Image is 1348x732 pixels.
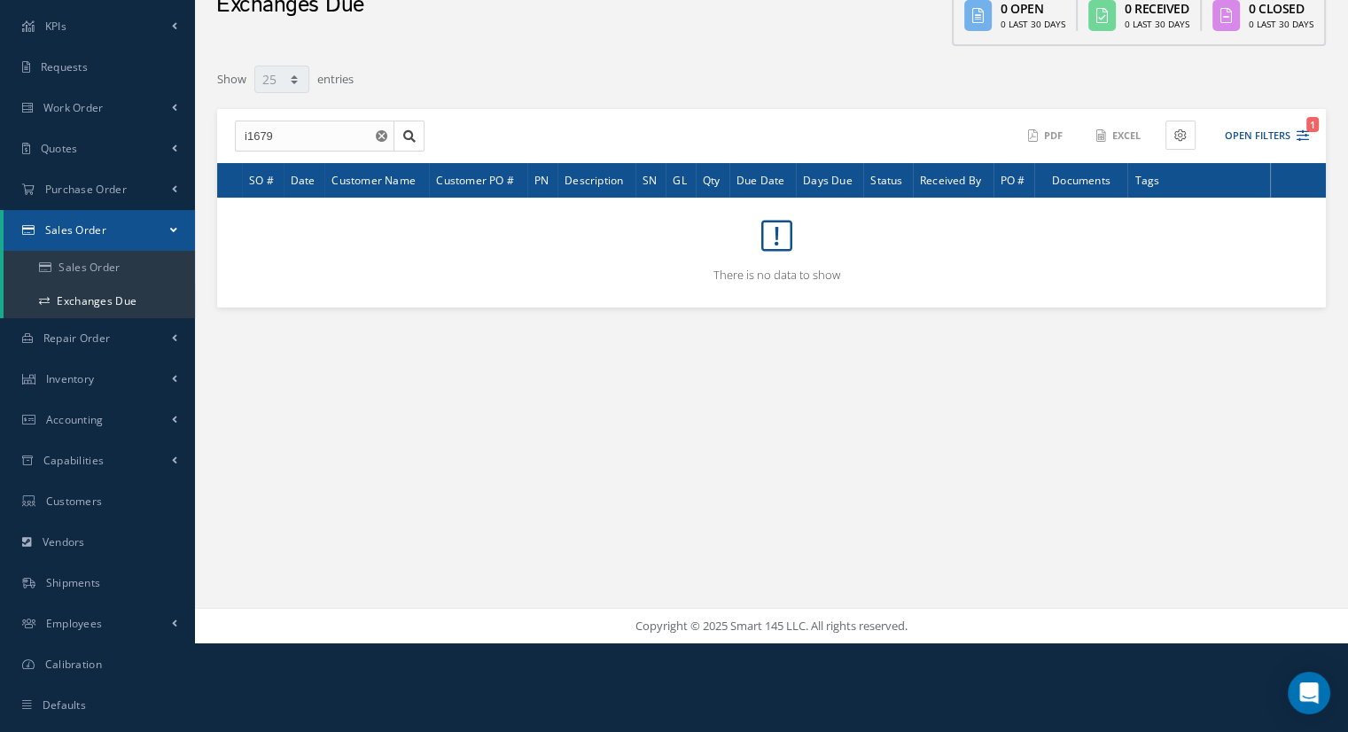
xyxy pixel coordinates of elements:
[46,412,104,427] span: Accounting
[43,453,105,468] span: Capabilities
[249,171,274,188] span: SO #
[1125,18,1189,31] div: 0 Last 30 days
[46,575,101,590] span: Shipments
[643,171,657,188] span: SN
[703,171,721,188] span: Qty
[43,331,111,346] span: Repair Order
[45,182,127,197] span: Purchase Order
[43,534,85,549] span: Vendors
[46,616,103,631] span: Employees
[291,171,316,188] span: Date
[213,618,1330,635] div: Copyright © 2025 Smart 145 LLC. All rights reserved.
[1087,121,1152,152] button: Excel
[1306,117,1319,132] span: 1
[1288,672,1330,714] div: Open Intercom Messenger
[317,64,354,89] label: entries
[41,141,78,156] span: Quotes
[235,121,394,152] input: Search by SO #
[45,222,106,238] span: Sales Order
[1001,18,1065,31] div: 0 Last 30 days
[436,171,514,188] span: Customer PO #
[43,100,104,115] span: Work Order
[673,171,686,188] span: GL
[46,494,103,509] span: Customers
[1249,18,1313,31] div: 0 Last 30 days
[1001,171,1025,188] span: PO #
[41,59,88,74] span: Requests
[803,171,853,188] span: Days Due
[4,210,195,251] a: Sales Order
[4,284,195,318] a: Exchanges Due
[45,19,66,34] span: KPIs
[870,171,902,188] span: Status
[565,171,623,188] span: Description
[46,371,95,386] span: Inventory
[376,130,387,142] svg: Reset
[1052,171,1110,188] span: Documents
[534,171,549,188] span: PN
[235,207,1319,284] div: There is no data to show
[372,121,394,152] button: Reset
[331,171,416,188] span: Customer Name
[1209,121,1309,151] button: Open Filters1
[920,171,981,188] span: Received By
[4,251,195,284] a: Sales Order
[1134,171,1159,188] span: Tags
[1019,121,1074,152] button: PDF
[217,64,246,89] label: Show
[736,171,785,188] span: Due Date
